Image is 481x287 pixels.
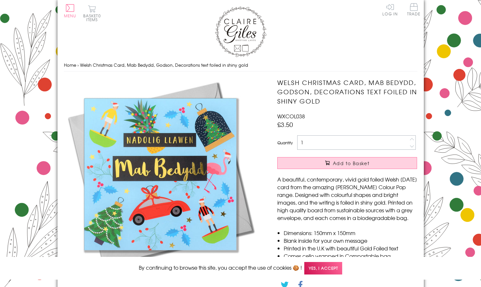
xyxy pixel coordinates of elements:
[64,59,417,72] nav: breadcrumbs
[277,78,417,106] h1: Welsh Christmas Card, Mab Bedydd, Godson, Decorations text foiled in shiny gold
[407,3,421,16] span: Trade
[407,3,421,17] a: Trade
[64,62,76,68] a: Home
[77,62,79,68] span: ›
[277,175,417,222] p: A beautiful, contemporary, vivid gold foiled Welsh [DATE] card from the amazing [PERSON_NAME] Col...
[277,157,417,169] button: Add to Basket
[382,3,398,16] a: Log In
[284,229,417,237] li: Dimensions: 150mm x 150mm
[304,262,342,274] span: Yes, I accept
[284,237,417,244] li: Blank inside for your own message
[80,62,248,68] span: Welsh Christmas Card, Mab Bedydd, Godson, Decorations text foiled in shiny gold
[86,13,101,22] span: 0 items
[215,6,266,57] img: Claire Giles Greetings Cards
[64,4,76,18] button: Menu
[277,112,305,120] span: WXCOL038
[284,252,417,260] li: Comes cello wrapped in Compostable bag
[64,13,76,19] span: Menu
[83,5,101,21] button: Basket0 items
[277,140,293,146] label: Quantity
[284,244,417,252] li: Printed in the U.K with beautiful Gold Foiled text
[277,120,293,129] span: £3.50
[64,78,257,270] img: Welsh Christmas Card, Mab Bedydd, Godson, Decorations text foiled in shiny gold
[333,160,370,166] span: Add to Basket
